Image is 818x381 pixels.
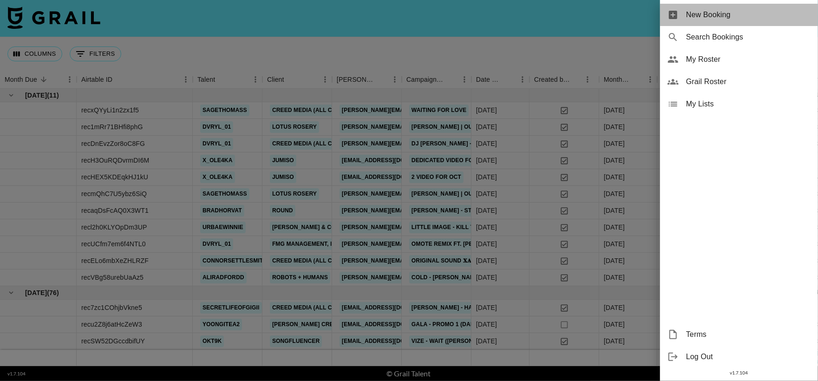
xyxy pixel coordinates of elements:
span: My Lists [686,99,811,110]
span: My Roster [686,54,811,65]
div: Search Bookings [660,26,818,48]
span: Terms [686,329,811,340]
div: Log Out [660,346,818,368]
div: New Booking [660,4,818,26]
div: My Roster [660,48,818,71]
span: Log Out [686,351,811,362]
span: Search Bookings [686,32,811,43]
div: My Lists [660,93,818,115]
span: Grail Roster [686,76,811,87]
div: v 1.7.104 [660,368,818,378]
span: New Booking [686,9,811,20]
div: Terms [660,323,818,346]
div: Grail Roster [660,71,818,93]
